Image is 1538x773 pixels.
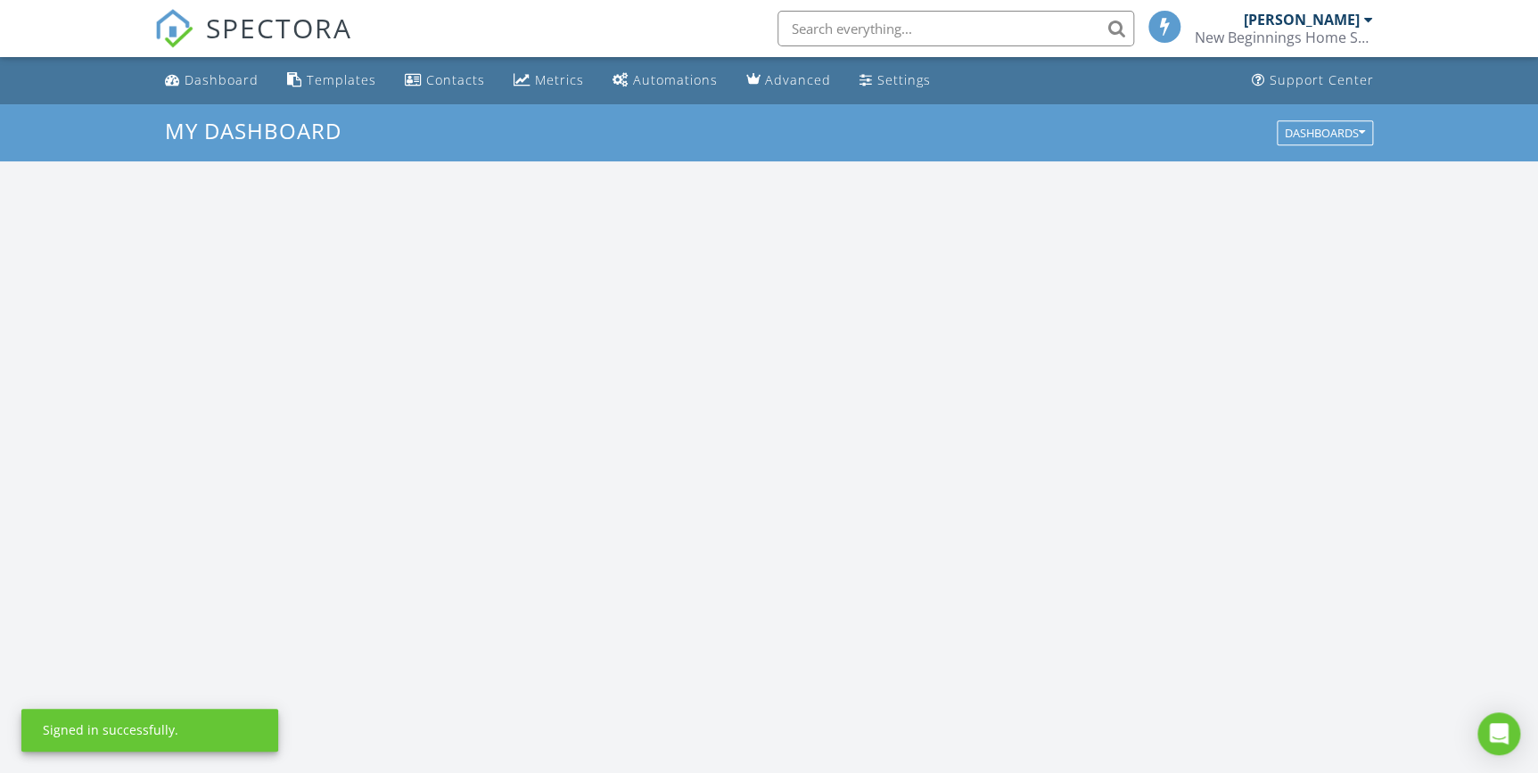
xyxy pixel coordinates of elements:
button: Dashboards [1277,120,1373,145]
a: Settings [852,64,938,97]
div: Settings [877,71,931,88]
div: Dashboards [1285,127,1365,139]
div: New Beginnings Home Services, LLC [1195,29,1373,46]
a: Contacts [398,64,492,97]
a: Support Center [1245,64,1381,97]
img: The Best Home Inspection Software - Spectora [154,9,193,48]
span: My Dashboard [165,116,341,145]
div: Advanced [765,71,831,88]
div: Signed in successfully. [43,721,178,739]
a: Metrics [506,64,591,97]
a: SPECTORA [154,24,352,62]
a: Dashboard [158,64,266,97]
span: SPECTORA [206,9,352,46]
div: Dashboard [185,71,259,88]
div: Open Intercom Messenger [1477,712,1520,755]
div: Metrics [535,71,584,88]
input: Search everything... [777,11,1134,46]
a: Automations (Basic) [605,64,725,97]
div: Support Center [1270,71,1374,88]
div: Automations [633,71,718,88]
div: Templates [307,71,376,88]
a: Advanced [739,64,838,97]
a: Templates [280,64,383,97]
div: Contacts [426,71,485,88]
div: [PERSON_NAME] [1244,11,1360,29]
